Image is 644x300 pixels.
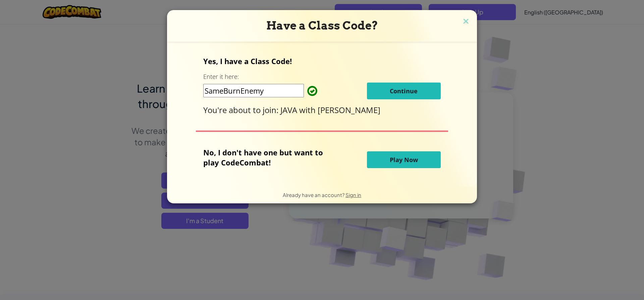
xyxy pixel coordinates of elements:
[203,147,333,167] p: No, I don't have one but want to play CodeCombat!
[390,87,418,95] span: Continue
[283,192,345,198] span: Already have an account?
[367,151,441,168] button: Play Now
[203,72,239,81] label: Enter it here:
[367,83,441,99] button: Continue
[280,104,299,115] span: JAVA
[203,56,440,66] p: Yes, I have a Class Code!
[462,17,470,27] img: close icon
[318,104,380,115] span: [PERSON_NAME]
[345,192,361,198] a: Sign in
[299,104,318,115] span: with
[266,19,378,32] span: Have a Class Code?
[203,104,280,115] span: You're about to join:
[390,156,418,164] span: Play Now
